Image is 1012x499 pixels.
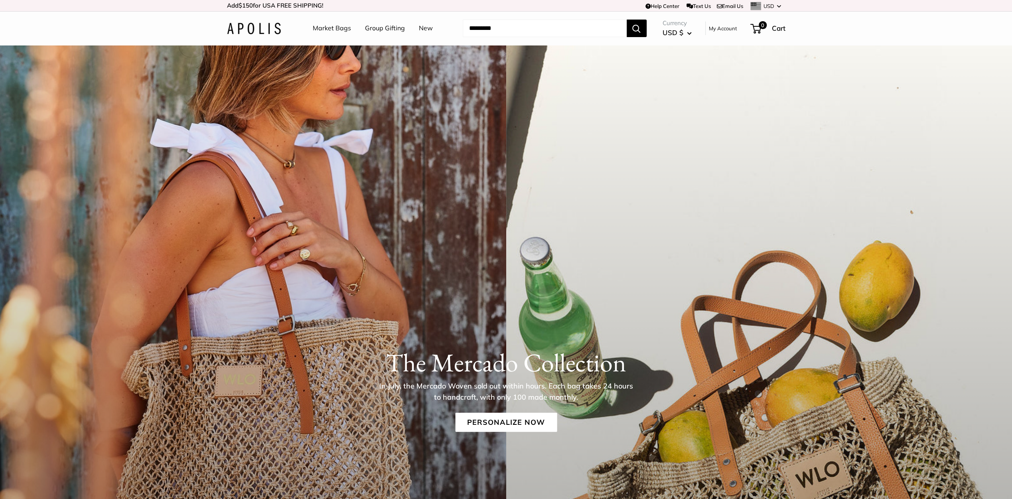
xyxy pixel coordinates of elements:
a: 0 Cart [751,22,785,35]
a: New [419,22,433,34]
a: Text Us [687,3,711,9]
img: Apolis [227,23,281,34]
button: USD $ [663,26,692,39]
input: Search... [463,20,627,37]
p: In July, the Mercado Woven sold out within hours. Each bag takes 24 hours to handcraft, with only... [377,380,636,402]
button: Search [627,20,647,37]
span: 0 [758,21,766,29]
span: USD $ [663,28,683,37]
a: My Account [709,24,737,33]
span: $150 [239,2,253,9]
a: Group Gifting [365,22,405,34]
span: Cart [772,24,785,32]
span: Currency [663,18,692,29]
a: Market Bags [313,22,351,34]
a: Personalize Now [455,412,557,432]
a: Email Us [717,3,743,9]
span: USD [763,3,774,9]
h1: The Mercado Collection [227,347,785,377]
a: Help Center [645,3,679,9]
